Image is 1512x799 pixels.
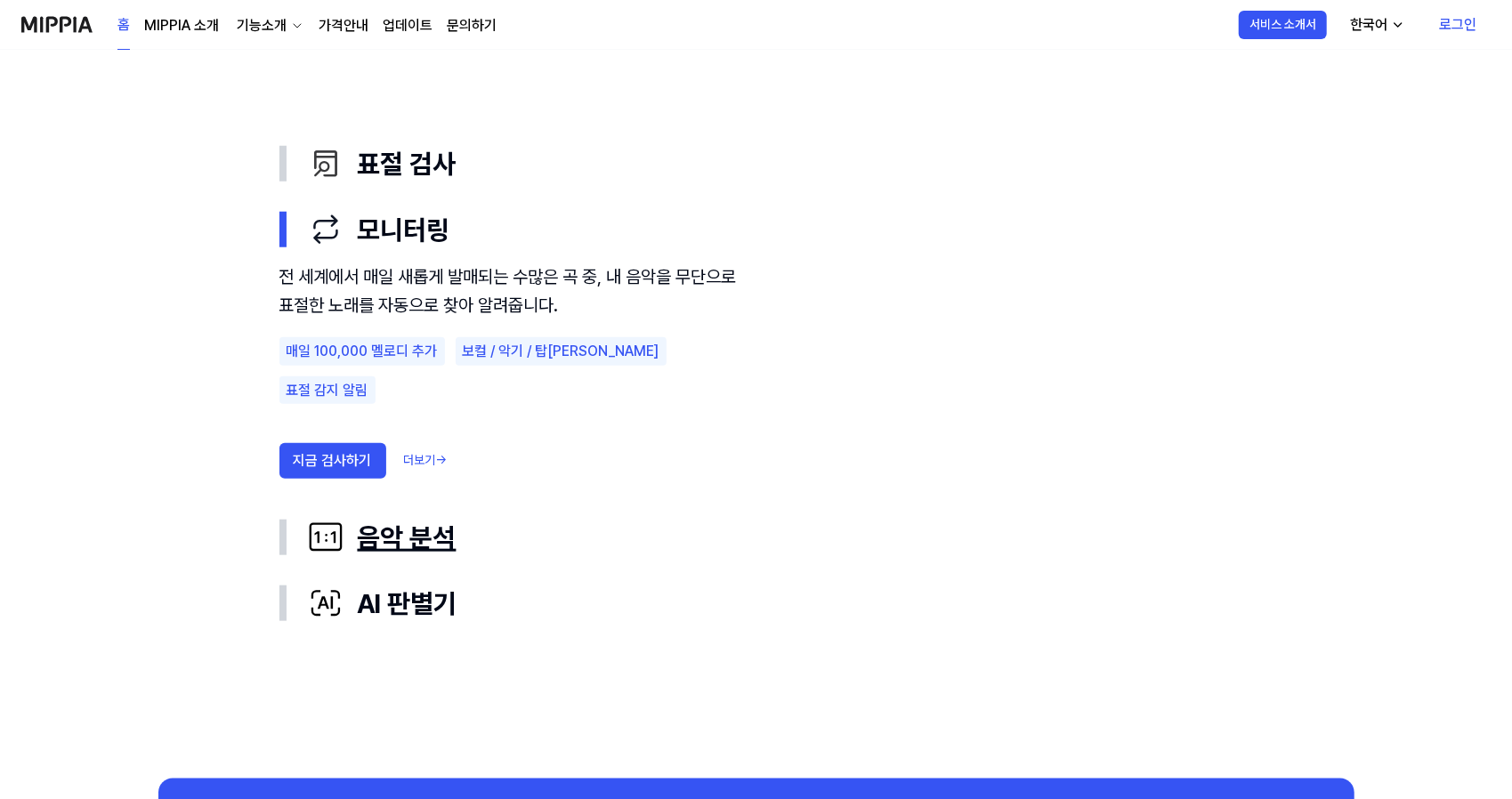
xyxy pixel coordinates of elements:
[279,570,1233,636] button: AI 판별기
[308,211,1233,248] div: 모니터링
[233,15,290,36] div: 기능소개
[144,15,219,36] a: MIPPIA 소개
[308,519,1233,556] div: 음악 분석
[279,262,1233,504] div: 모니터링
[117,1,130,50] a: 홈
[383,15,433,36] a: 업데이트
[319,15,368,36] a: 가격안내
[404,452,448,470] a: 더보기→
[1346,14,1391,36] div: 한국어
[279,131,1233,197] button: 표절 검사
[279,262,760,319] div: 전 세계에서 매일 새롭게 발매되는 수많은 곡 중, 내 음악을 무단으로 표절한 노래를 자동으로 찾아 알려줍니다.
[279,443,386,479] button: 지금 검사하기
[279,197,1233,262] button: 모니터링
[279,376,376,405] div: 표절 감지 알림
[447,15,497,36] a: 문의하기
[456,337,667,366] div: 보컬 / 악기 / 탑[PERSON_NAME]
[308,145,1233,182] div: 표절 검사
[233,15,304,36] button: 기능소개
[279,337,445,366] div: 매일 100,000 멜로디 추가
[1239,11,1327,39] button: 서비스 소개서
[308,585,1233,622] div: AI 판별기
[279,504,1233,570] button: 음악 분석
[1336,7,1416,43] button: 한국어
